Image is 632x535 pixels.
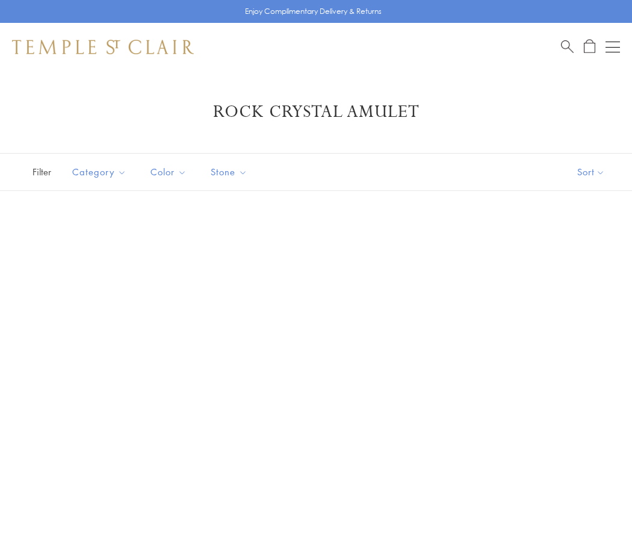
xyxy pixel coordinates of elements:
[202,158,256,186] button: Stone
[550,154,632,190] button: Show sort by
[66,164,135,180] span: Category
[606,40,620,54] button: Open navigation
[561,39,574,54] a: Search
[30,101,602,123] h1: Rock Crystal Amulet
[63,158,135,186] button: Category
[245,5,382,17] p: Enjoy Complimentary Delivery & Returns
[205,164,256,180] span: Stone
[12,40,194,54] img: Temple St. Clair
[144,164,196,180] span: Color
[584,39,595,54] a: Open Shopping Bag
[141,158,196,186] button: Color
